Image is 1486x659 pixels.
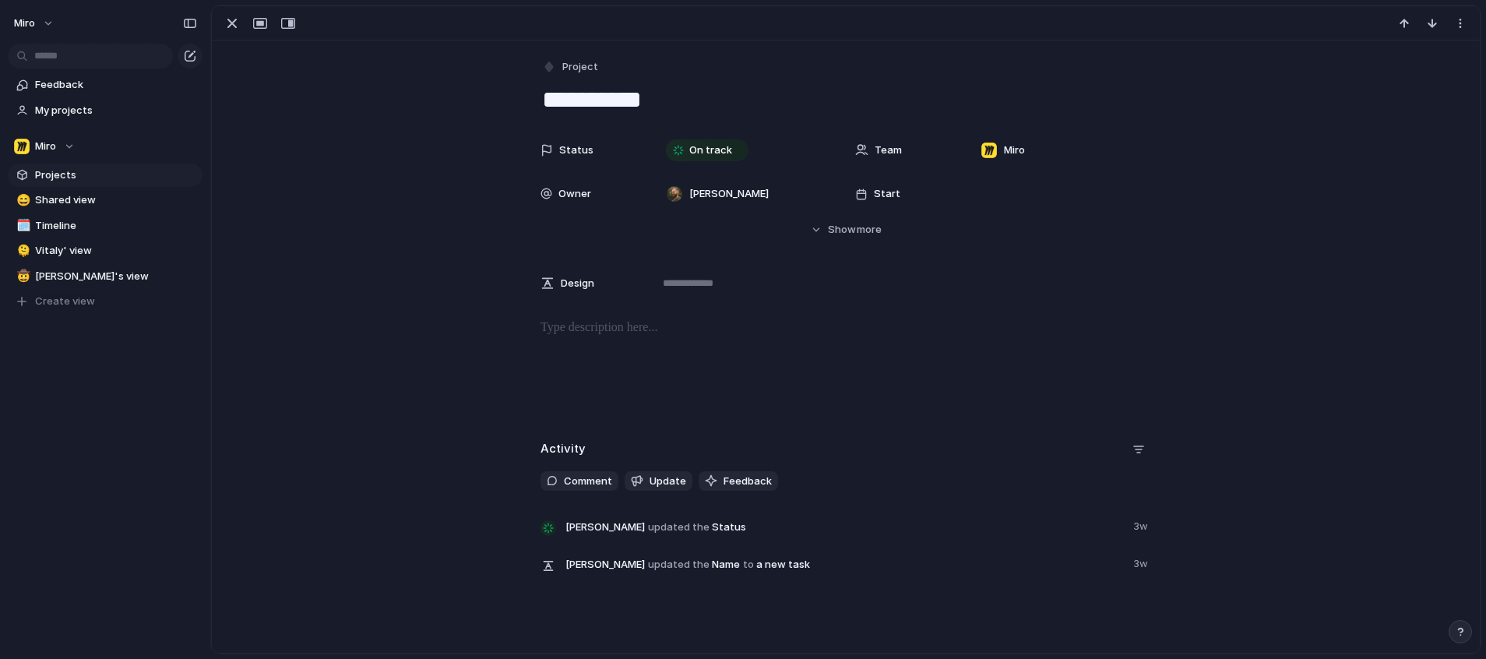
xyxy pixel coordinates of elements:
span: Miro [35,139,56,154]
a: My projects [8,99,202,122]
span: Start [874,186,900,202]
span: Feedback [724,474,772,489]
button: Comment [541,471,618,492]
button: 🗓️ [14,218,30,234]
span: Miro [1004,143,1025,158]
span: Design [561,276,594,291]
a: Feedback [8,73,202,97]
button: 🤠 [14,269,30,284]
span: Team [875,143,902,158]
span: Feedback [35,77,197,93]
span: Status [559,143,593,158]
button: miro [7,11,62,36]
span: Projects [35,167,197,183]
span: [PERSON_NAME] [565,520,645,535]
span: Owner [558,186,591,202]
div: 😄 [16,192,27,210]
a: 🗓️Timeline [8,214,202,238]
a: 😄Shared view [8,189,202,212]
span: On track [689,143,732,158]
span: Comment [564,474,612,489]
button: Create view [8,290,202,313]
span: Vitaly' view [35,243,197,259]
a: 🤠[PERSON_NAME]'s view [8,265,202,288]
a: 🫠Vitaly' view [8,239,202,263]
button: 😄 [14,192,30,208]
span: [PERSON_NAME]'s view [35,269,197,284]
div: 🤠 [16,267,27,285]
div: 🗓️ [16,217,27,234]
span: Timeline [35,218,197,234]
span: Show [828,222,856,238]
span: updated the [648,520,710,535]
span: [PERSON_NAME] [565,557,645,573]
span: 3w [1133,516,1151,534]
span: [PERSON_NAME] [689,186,769,202]
span: Update [650,474,686,489]
button: Showmore [541,216,1151,244]
span: My projects [35,103,197,118]
a: Projects [8,164,202,187]
button: Miro [8,135,202,158]
span: 3w [1133,553,1151,572]
span: Name a new task [565,553,1124,575]
button: Update [625,471,692,492]
span: to [743,557,754,573]
button: Feedback [699,471,778,492]
span: Project [562,59,598,75]
span: miro [14,16,35,31]
button: Project [539,56,603,79]
div: 🫠 [16,242,27,260]
button: 🫠 [14,243,30,259]
span: Shared view [35,192,197,208]
h2: Activity [541,440,586,458]
span: updated the [648,557,710,573]
span: Create view [35,294,95,309]
span: Status [565,516,1124,537]
span: more [857,222,882,238]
